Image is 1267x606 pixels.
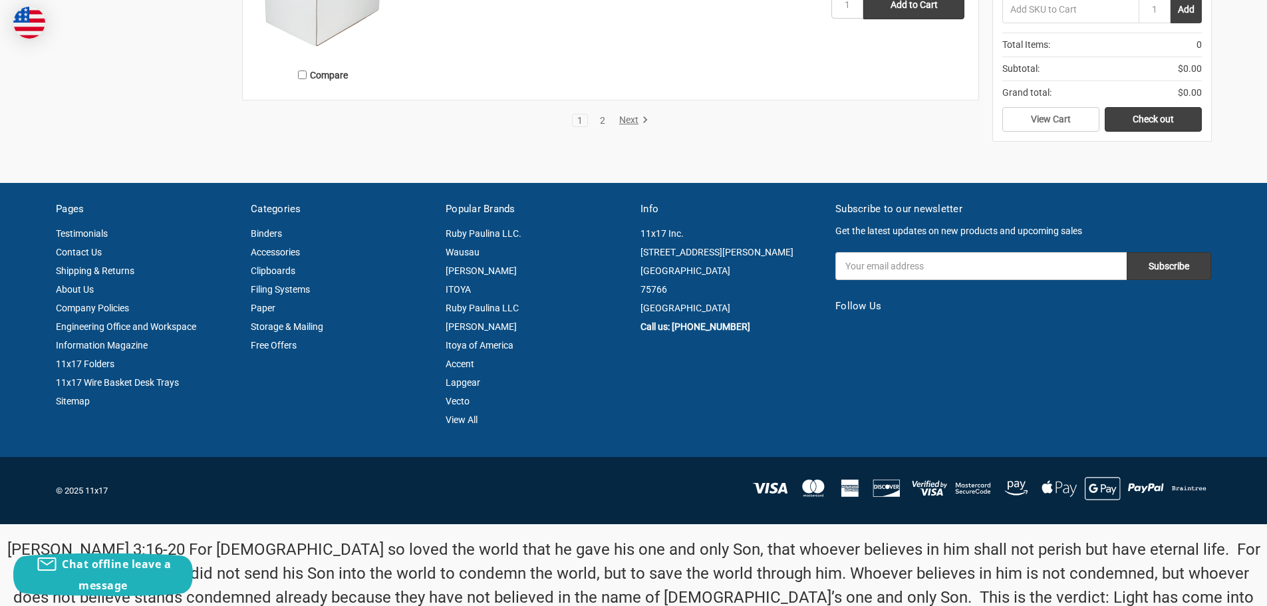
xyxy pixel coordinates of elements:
a: About Us [56,284,94,295]
a: Accessories [251,247,300,257]
span: 0 [1197,38,1202,52]
span: Total Items: [1002,38,1050,52]
a: Check out [1105,107,1202,132]
input: Your email address [835,252,1127,280]
span: Subtotal: [1002,62,1040,76]
a: View All [446,414,478,425]
img: duty and tax information for United States [13,7,45,39]
a: Call us: [PHONE_NUMBER] [640,321,750,332]
label: Compare [257,64,390,86]
span: $0.00 [1178,62,1202,76]
a: Testimonials [56,228,108,239]
span: Grand total: [1002,86,1052,100]
a: Company Policies [56,303,129,313]
a: Ruby Paulina LLC. [446,228,521,239]
a: Storage & Mailing [251,321,323,332]
input: Subscribe [1127,252,1211,280]
a: Vecto [446,396,470,406]
a: [PERSON_NAME] [446,265,517,276]
p: © 2025 11x17 [56,484,627,498]
h5: Subscribe to our newsletter [835,202,1211,217]
a: Ruby Paulina LLC [446,303,519,313]
a: Binders [251,228,282,239]
a: View Cart [1002,107,1099,132]
a: Sitemap [56,396,90,406]
address: 11x17 Inc. [STREET_ADDRESS][PERSON_NAME] [GEOGRAPHIC_DATA] 75766 [GEOGRAPHIC_DATA] [640,224,821,317]
a: Shipping & Returns [56,265,134,276]
span: Chat offline leave a message [62,557,171,593]
a: Filing Systems [251,284,310,295]
h5: Info [640,202,821,217]
a: Clipboards [251,265,295,276]
a: Paper [251,303,275,313]
a: 2 [595,116,610,125]
a: 1 [573,116,587,125]
a: Free Offers [251,340,297,351]
h5: Follow Us [835,299,1211,314]
a: [PERSON_NAME] [446,321,517,332]
a: Itoya of America [446,340,513,351]
button: Chat offline leave a message [13,553,193,596]
a: Next [615,114,648,126]
p: Get the latest updates on new products and upcoming sales [835,224,1211,238]
h5: Pages [56,202,237,217]
a: ITOYA [446,284,471,295]
a: Contact Us [56,247,102,257]
a: Wausau [446,247,480,257]
h5: Popular Brands [446,202,627,217]
input: Compare [298,71,307,79]
a: 11x17 Wire Basket Desk Trays [56,377,179,388]
a: Engineering Office and Workspace Information Magazine [56,321,196,351]
span: $0.00 [1178,86,1202,100]
a: 11x17 Folders [56,359,114,369]
a: Lapgear [446,377,480,388]
h5: Categories [251,202,432,217]
a: Accent [446,359,474,369]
